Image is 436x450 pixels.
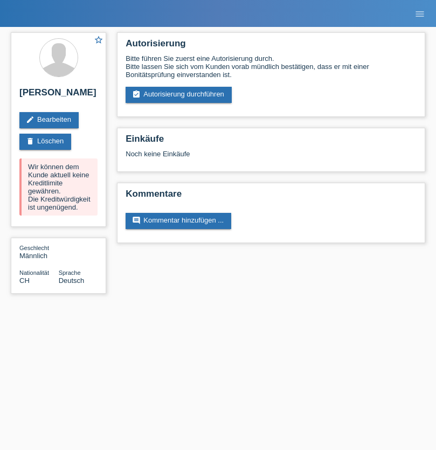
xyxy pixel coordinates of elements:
[19,244,59,260] div: Männlich
[126,189,417,205] h2: Kommentare
[126,213,231,229] a: commentKommentar hinzufügen ...
[19,87,98,103] h2: [PERSON_NAME]
[26,137,34,146] i: delete
[94,35,103,46] a: star_border
[59,276,85,285] span: Deutsch
[94,35,103,45] i: star_border
[19,245,49,251] span: Geschlecht
[132,216,141,225] i: comment
[19,269,49,276] span: Nationalität
[126,38,417,54] h2: Autorisierung
[26,115,34,124] i: edit
[126,54,417,79] div: Bitte führen Sie zuerst eine Autorisierung durch. Bitte lassen Sie sich vom Kunden vorab mündlich...
[19,112,79,128] a: editBearbeiten
[414,9,425,19] i: menu
[126,150,417,166] div: Noch keine Einkäufe
[19,158,98,216] div: Wir können dem Kunde aktuell keine Kreditlimite gewähren. Die Kreditwürdigkeit ist ungenügend.
[132,90,141,99] i: assignment_turned_in
[19,134,71,150] a: deleteLöschen
[409,10,431,17] a: menu
[19,276,30,285] span: Schweiz
[59,269,81,276] span: Sprache
[126,87,232,103] a: assignment_turned_inAutorisierung durchführen
[126,134,417,150] h2: Einkäufe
